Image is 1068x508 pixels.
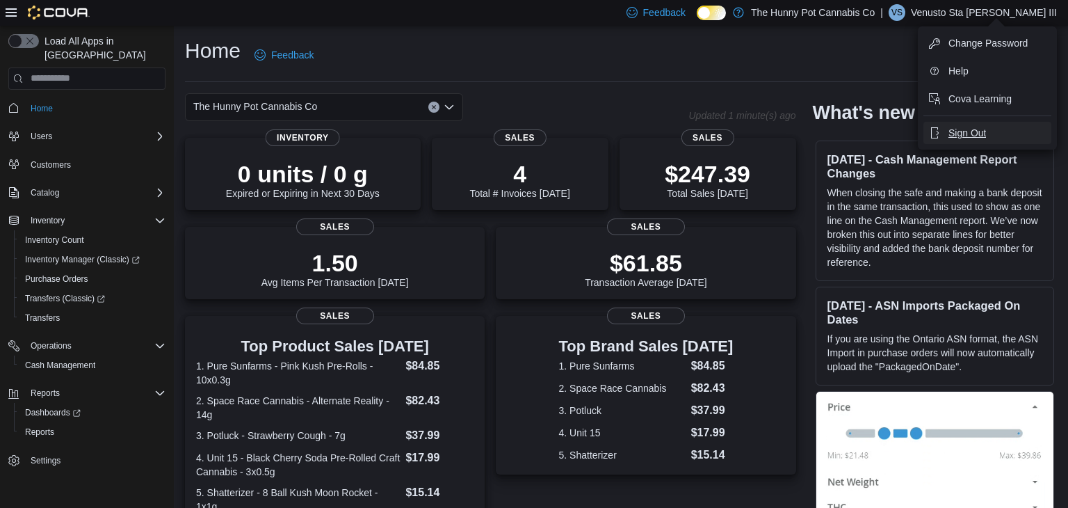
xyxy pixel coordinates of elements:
[688,110,795,121] p: Updated 1 minute(s) ago
[14,403,171,422] a: Dashboards
[691,380,734,397] dd: $82.43
[827,152,1042,180] h3: [DATE] - Cash Management Report Changes
[8,93,165,507] nav: Complex example
[271,48,314,62] span: Feedback
[25,100,58,117] a: Home
[25,338,165,354] span: Operations
[31,131,52,142] span: Users
[296,308,374,324] span: Sales
[25,452,165,469] span: Settings
[196,429,400,443] dt: 3. Potluck - Strawberry Cough - 7g
[19,232,165,248] span: Inventory Count
[3,211,171,230] button: Inventory
[691,424,734,441] dd: $17.99
[891,4,903,21] span: VS
[25,184,65,201] button: Catalog
[827,186,1042,269] p: When closing the safe and making a bank deposit in the same transaction, this used to show as one...
[19,290,111,307] a: Transfers (Classic)
[25,452,66,469] a: Settings
[607,308,685,324] span: Sales
[14,308,171,328] button: Transfers
[948,36,1028,50] span: Change Password
[813,102,915,124] h2: What's new
[3,154,171,175] button: Customers
[25,128,165,145] span: Users
[25,385,165,402] span: Reports
[19,232,90,248] a: Inventory Count
[923,122,1051,144] button: Sign Out
[585,249,707,288] div: Transaction Average [DATE]
[31,103,53,114] span: Home
[559,426,686,440] dt: 4. Unit 15
[14,289,171,308] a: Transfers (Classic)
[494,129,547,146] span: Sales
[923,32,1051,54] button: Change Password
[405,427,474,444] dd: $37.99
[25,360,95,371] span: Cash Management
[196,451,400,479] dt: 4. Unit 15 - Black Cherry Soda Pre-Rolled Craft Cannabis - 3x0.5g
[923,60,1051,82] button: Help
[665,160,750,199] div: Total Sales [DATE]
[691,402,734,419] dd: $37.99
[19,271,94,287] a: Purchase Orders
[25,100,165,117] span: Home
[25,212,165,229] span: Inventory
[14,230,171,250] button: Inventory Count
[643,6,686,19] span: Feedback
[3,450,171,470] button: Settings
[19,357,101,374] a: Cash Management
[19,357,165,374] span: Cash Management
[296,219,374,235] span: Sales
[19,271,165,287] span: Purchase Orders
[196,359,400,387] dt: 1. Pure Sunfarms - Pink Kush Pre-Rolls - 10x0.3g
[3,336,171,356] button: Operations
[25,212,70,229] button: Inventory
[39,34,165,62] span: Load All Apps in [GEOGRAPHIC_DATA]
[19,404,86,421] a: Dashboards
[607,219,685,235] span: Sales
[25,254,140,265] span: Inventory Manager (Classic)
[31,455,60,466] span: Settings
[3,127,171,146] button: Users
[25,312,60,324] span: Transfers
[469,160,569,188] p: 4
[31,159,71,170] span: Customers
[889,4,905,21] div: Venusto Sta Maria III
[196,394,400,422] dt: 2. Space Race Cannabis - Alternate Reality - 14g
[249,41,319,69] a: Feedback
[14,356,171,375] button: Cash Management
[559,359,686,373] dt: 1. Pure Sunfarms
[25,273,88,285] span: Purchase Orders
[585,249,707,277] p: $61.85
[751,4,875,21] p: The Hunny Pot Cannabis Co
[923,88,1051,110] button: Cova Learning
[559,404,686,418] dt: 3. Potluck
[25,128,58,145] button: Users
[19,310,65,326] a: Transfers
[405,392,474,409] dd: $82.43
[19,404,165,421] span: Dashboards
[25,235,84,246] span: Inventory Count
[25,157,76,173] a: Customers
[25,385,65,402] button: Reports
[226,160,380,188] p: 0 units / 0 g
[559,381,686,395] dt: 2. Space Race Cannabis
[31,388,60,399] span: Reports
[948,64,969,78] span: Help
[405,358,474,374] dd: $84.85
[428,102,439,113] button: Clear input
[911,4,1057,21] p: Venusto Sta [PERSON_NAME] III
[948,92,1012,106] span: Cova Learning
[691,358,734,374] dd: $84.85
[31,340,72,351] span: Operations
[25,407,81,418] span: Dashboards
[697,6,726,20] input: Dark Mode
[266,129,340,146] span: Inventory
[185,37,241,65] h1: Home
[469,160,569,199] div: Total # Invoices [DATE]
[405,484,474,501] dd: $15.14
[19,424,165,440] span: Reports
[25,184,165,201] span: Catalog
[193,98,317,115] span: The Hunny Pot Cannabis Co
